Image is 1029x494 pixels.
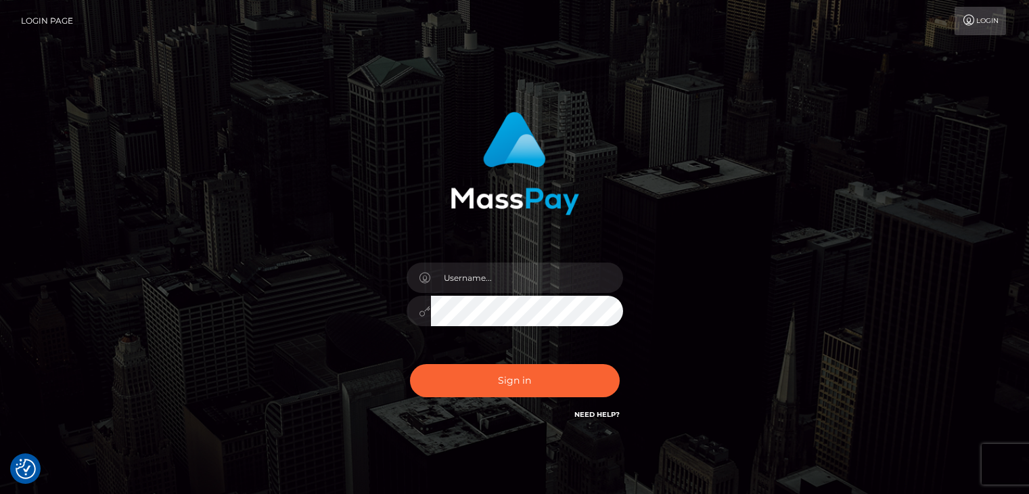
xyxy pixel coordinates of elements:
a: Login [955,7,1006,35]
button: Sign in [410,364,620,397]
img: Revisit consent button [16,459,36,479]
button: Consent Preferences [16,459,36,479]
a: Need Help? [574,410,620,419]
a: Login Page [21,7,73,35]
img: MassPay Login [451,112,579,215]
input: Username... [431,263,623,293]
